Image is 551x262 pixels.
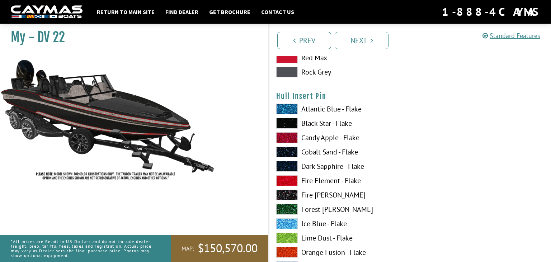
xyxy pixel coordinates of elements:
[276,204,403,215] label: Forest [PERSON_NAME]
[335,32,388,49] a: Next
[93,7,158,16] a: Return to main site
[276,161,403,172] label: Dark Sapphire - Flake
[276,147,403,157] label: Cobalt Sand - Flake
[276,175,403,186] label: Fire Element - Flake
[276,247,403,258] label: Orange Fusion - Flake
[482,32,540,40] a: Standard Features
[442,4,540,20] div: 1-888-4CAYMAS
[276,218,403,229] label: Ice Blue - Flake
[182,245,194,252] span: MAP:
[276,233,403,243] label: Lime Dust - Flake
[276,67,403,77] label: Rock Grey
[162,7,202,16] a: Find Dealer
[11,29,250,46] h1: My - DV 22
[171,235,268,262] a: MAP:$150,570.00
[198,241,258,256] span: $150,570.00
[276,104,403,114] label: Atlantic Blue - Flake
[277,32,331,49] a: Prev
[11,235,155,262] p: *All prices are Retail in US Dollars and do not include dealer freight, prep, tariffs, fees, taxe...
[258,7,298,16] a: Contact Us
[276,52,403,63] label: Red Max
[276,190,403,200] label: Fire [PERSON_NAME]
[276,132,403,143] label: Candy Apple - Flake
[276,118,403,129] label: Black Star - Flake
[11,5,83,19] img: white-logo-c9c8dbefe5ff5ceceb0f0178aa75bf4bb51f6bca0971e226c86eb53dfe498488.png
[276,92,544,101] h4: Hull Insert Pin
[206,7,254,16] a: Get Brochure
[275,31,551,49] ul: Pagination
